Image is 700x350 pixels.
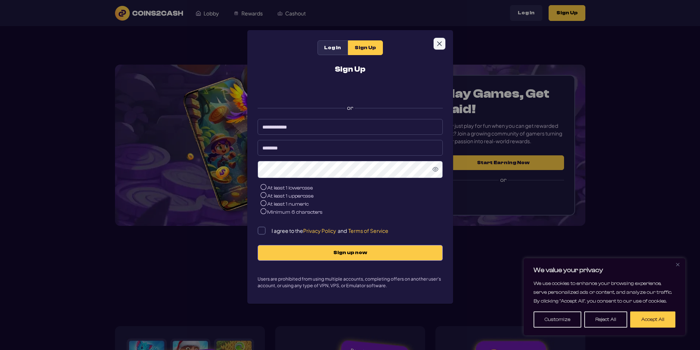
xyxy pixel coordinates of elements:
label: or [258,98,443,114]
button: Sign up now [258,245,443,261]
iframe: Sign in with Google Button [273,83,427,99]
li: At least 1 uppercase [261,192,443,200]
div: Log In [317,40,348,55]
div: Sign Up [348,40,383,55]
p: Users are prohibited from using multiple accounts, completing offers on another user's account, o... [258,275,443,289]
img: Close [676,263,679,266]
p: We value your privacy [534,266,675,275]
p: I agree to the and [272,227,388,234]
p: We use cookies to enhance your browsing experience, serve personalized ads or content, and analyz... [534,279,675,306]
span: Log In [324,45,341,51]
button: Customize [534,311,581,328]
button: Accept All [630,311,675,328]
span: Sign Up [355,45,376,51]
h2: Sign Up [335,65,366,73]
svg: Show Password [432,166,438,172]
span: Privacy Policy [303,227,336,234]
button: Reject All [584,311,627,328]
span: Sign up now [265,250,435,256]
button: Close [673,260,682,269]
span: Terms of Service [348,227,388,234]
li: At least 1 lowercase [261,184,443,192]
button: Close [434,38,445,50]
li: Minimum 6 characters [261,208,443,216]
div: We value your privacy [524,258,685,335]
li: At least 1 numeric [261,200,443,208]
